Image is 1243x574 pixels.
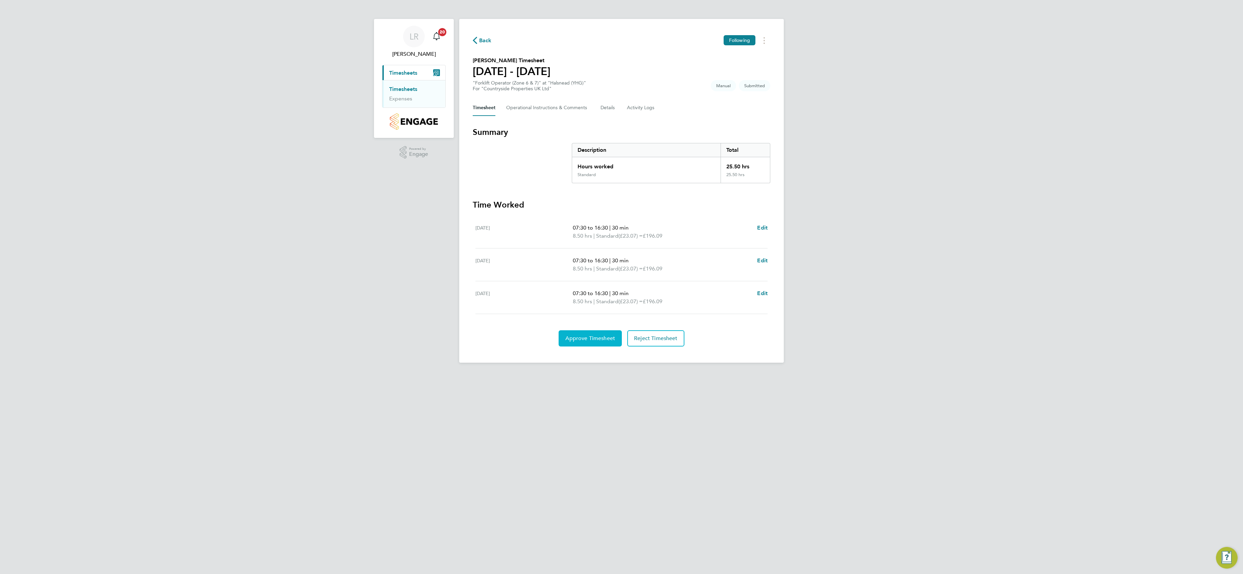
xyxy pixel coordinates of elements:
[473,86,586,92] div: For "Countryside Properties UK Ltd"
[711,80,736,91] span: This timesheet was manually created.
[473,65,550,78] h1: [DATE] - [DATE]
[721,172,770,183] div: 25.50 hrs
[757,290,768,296] span: Edit
[473,80,586,92] div: "Forklift Operator (Zone 6 & 7)" at "Halsnead (YHG)"
[593,298,595,305] span: |
[627,100,655,116] button: Activity Logs
[389,70,417,76] span: Timesheets
[382,26,446,58] a: LR[PERSON_NAME]
[596,265,618,273] span: Standard
[382,50,446,58] span: Lee Roche
[627,330,684,346] button: Reject Timesheet
[473,127,770,138] h3: Summary
[618,233,643,239] span: (£23.07) =
[609,290,611,296] span: |
[382,80,445,107] div: Timesheets
[559,330,622,346] button: Approve Timesheet
[634,335,678,342] span: Reject Timesheet
[409,32,419,41] span: LR
[572,143,721,157] div: Description
[572,143,770,183] div: Summary
[643,265,662,272] span: £196.09
[409,151,428,157] span: Engage
[400,146,428,159] a: Powered byEngage
[757,257,768,265] a: Edit
[612,290,629,296] span: 30 min
[430,26,443,47] a: 20
[593,265,595,272] span: |
[573,298,592,305] span: 8.50 hrs
[573,224,608,231] span: 07:30 to 16:30
[473,199,770,210] h3: Time Worked
[758,35,770,46] button: Timesheets Menu
[757,224,768,231] span: Edit
[578,172,596,177] div: Standard
[473,36,492,45] button: Back
[573,290,608,296] span: 07:30 to 16:30
[757,257,768,264] span: Edit
[475,257,573,273] div: [DATE]
[389,86,417,92] a: Timesheets
[593,233,595,239] span: |
[565,335,615,342] span: Approve Timesheet
[506,100,590,116] button: Operational Instructions & Comments
[573,233,592,239] span: 8.50 hrs
[473,127,770,346] section: Timesheet
[757,289,768,297] a: Edit
[601,100,616,116] button: Details
[643,298,662,305] span: £196.09
[721,143,770,157] div: Total
[573,257,608,264] span: 07:30 to 16:30
[757,224,768,232] a: Edit
[389,95,412,102] a: Expenses
[609,257,611,264] span: |
[612,257,629,264] span: 30 min
[438,28,446,36] span: 20
[473,56,550,65] h2: [PERSON_NAME] Timesheet
[1216,547,1238,569] button: Engage Resource Center
[409,146,428,152] span: Powered by
[596,297,618,306] span: Standard
[475,289,573,306] div: [DATE]
[618,298,643,305] span: (£23.07) =
[729,37,750,43] span: Following
[573,265,592,272] span: 8.50 hrs
[618,265,643,272] span: (£23.07) =
[374,19,454,138] nav: Main navigation
[473,100,495,116] button: Timesheet
[475,224,573,240] div: [DATE]
[479,37,492,45] span: Back
[739,80,770,91] span: This timesheet is Submitted.
[724,35,755,45] button: Following
[382,65,445,80] button: Timesheets
[596,232,618,240] span: Standard
[721,157,770,172] div: 25.50 hrs
[643,233,662,239] span: £196.09
[612,224,629,231] span: 30 min
[609,224,611,231] span: |
[572,157,721,172] div: Hours worked
[390,113,438,130] img: countryside-properties-logo-retina.png
[382,113,446,130] a: Go to home page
